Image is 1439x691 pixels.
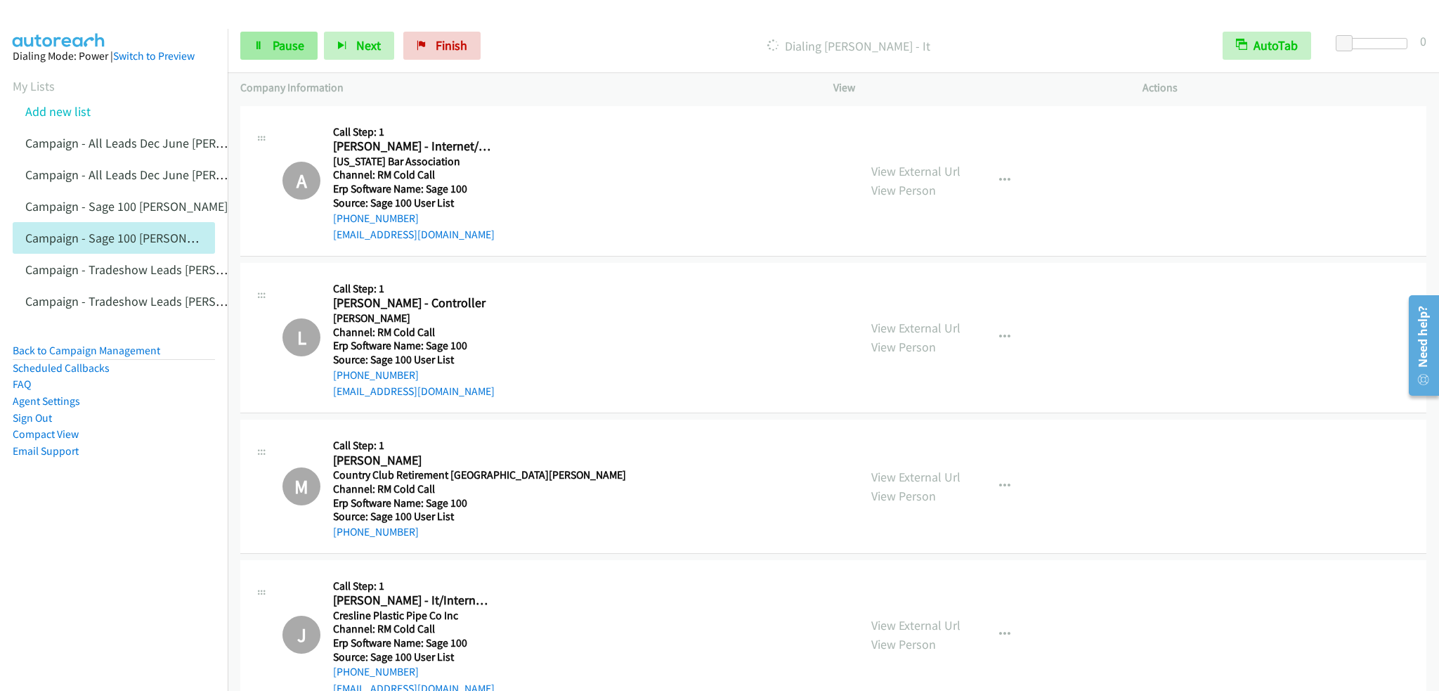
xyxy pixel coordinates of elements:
a: View Person [871,636,936,652]
a: [EMAIL_ADDRESS][DOMAIN_NAME] [333,385,495,398]
a: [PHONE_NUMBER] [333,212,419,225]
a: View Person [871,339,936,355]
a: Sign Out [13,411,52,425]
a: View Person [871,182,936,198]
h5: Call Step: 1 [333,439,626,453]
a: View External Url [871,320,961,336]
h5: Call Step: 1 [333,282,495,296]
h5: Erp Software Name: Sage 100 [333,496,626,510]
a: Agent Settings [13,394,80,408]
h5: Source: Sage 100 User List [333,650,495,664]
a: Campaign - Tradeshow Leads [PERSON_NAME] Cloned [25,293,314,309]
h5: Source: Sage 100 User List [333,196,495,210]
a: FAQ [13,377,31,391]
a: Back to Campaign Management [13,344,160,357]
a: View Person [871,488,936,504]
h1: A [282,162,320,200]
a: Campaign - Sage 100 [PERSON_NAME] Cloned [25,230,268,246]
h5: Channel: RM Cold Call [333,622,495,636]
h5: [US_STATE] Bar Association [333,155,495,169]
h5: Erp Software Name: Sage 100 [333,636,495,650]
h5: Erp Software Name: Sage 100 [333,339,495,353]
h5: Call Step: 1 [333,125,495,139]
span: Next [356,37,381,53]
h1: L [282,318,320,356]
a: [PHONE_NUMBER] [333,368,419,382]
h5: Source: Sage 100 User List [333,510,626,524]
p: Company Information [240,79,808,96]
h5: Channel: RM Cold Call [333,482,626,496]
iframe: Resource Center [1399,290,1439,401]
h5: Source: Sage 100 User List [333,353,495,367]
h5: Country Club Retirement [GEOGRAPHIC_DATA][PERSON_NAME] [333,468,626,482]
span: Pause [273,37,304,53]
a: Scheduled Callbacks [13,361,110,375]
h1: M [282,467,320,505]
a: Campaign - All Leads Dec June [PERSON_NAME] Cloned [25,167,321,183]
a: Compact View [13,427,79,441]
div: Dialing Mode: Power | [13,48,215,65]
h5: Cresline Plastic Pipe Co Inc [333,609,495,623]
h2: [PERSON_NAME] - It/Internet Support [333,593,492,609]
p: Dialing [PERSON_NAME] - It [500,37,1197,56]
p: View [833,79,1117,96]
h2: [PERSON_NAME] - Internet/It Svc Co Ordinator [333,138,492,155]
h2: [PERSON_NAME] [333,453,492,469]
a: [PHONE_NUMBER] [333,665,419,678]
a: Campaign - All Leads Dec June [PERSON_NAME] [25,135,280,151]
a: Campaign - Tradeshow Leads [PERSON_NAME] [25,261,273,278]
a: Campaign - Sage 100 [PERSON_NAME] [25,198,228,214]
a: Pause [240,32,318,60]
a: My Lists [13,78,55,94]
a: View External Url [871,163,961,179]
p: Actions [1142,79,1426,96]
h1: J [282,616,320,654]
a: View External Url [871,617,961,633]
a: Finish [403,32,481,60]
h5: Erp Software Name: Sage 100 [333,182,495,196]
h2: [PERSON_NAME] - Controller [333,295,492,311]
a: [PHONE_NUMBER] [333,525,419,538]
span: Finish [436,37,467,53]
div: Delay between calls (in seconds) [1343,38,1407,49]
div: 0 [1420,32,1426,51]
a: Switch to Preview [113,49,195,63]
h5: [PERSON_NAME] [333,311,495,325]
a: Add new list [25,103,91,120]
button: Next [324,32,394,60]
h5: Channel: RM Cold Call [333,325,495,340]
h5: Call Step: 1 [333,579,495,593]
a: View External Url [871,469,961,485]
a: Email Support [13,444,79,458]
h5: Channel: RM Cold Call [333,168,495,182]
button: AutoTab [1223,32,1311,60]
a: [EMAIL_ADDRESS][DOMAIN_NAME] [333,228,495,241]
